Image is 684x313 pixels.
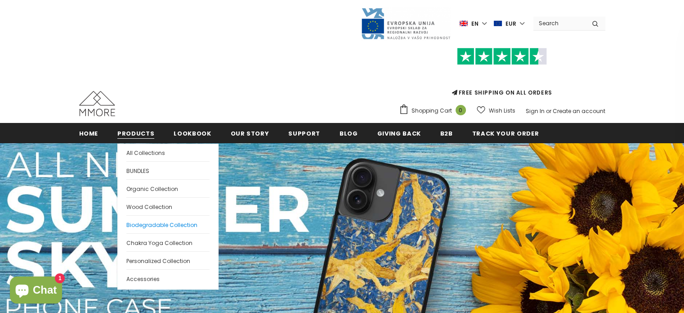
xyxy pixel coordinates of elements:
[288,123,320,143] a: support
[472,123,539,143] a: Track your order
[174,123,211,143] a: Lookbook
[126,185,178,193] span: Organic Collection
[399,104,470,118] a: Shopping Cart 0
[126,269,210,287] a: Accessories
[79,129,98,138] span: Home
[471,19,478,28] span: en
[399,52,605,96] span: FREE SHIPPING ON ALL ORDERS
[126,233,210,251] a: Chakra Yoga Collection
[361,19,451,27] a: Javni Razpis
[546,107,551,115] span: or
[231,123,269,143] a: Our Story
[79,123,98,143] a: Home
[7,277,65,306] inbox-online-store-chat: Shopify online store chat
[231,129,269,138] span: Our Story
[399,65,605,88] iframe: Customer reviews powered by Trustpilot
[456,105,466,115] span: 0
[126,275,160,283] span: Accessories
[126,179,210,197] a: Organic Collection
[377,123,421,143] a: Giving back
[117,129,154,138] span: Products
[126,167,149,175] span: BUNDLES
[472,129,539,138] span: Track your order
[377,129,421,138] span: Giving back
[457,48,547,65] img: Trust Pilot Stars
[126,215,210,233] a: Biodegradable Collection
[489,106,515,115] span: Wish Lists
[340,123,358,143] a: Blog
[126,161,210,179] a: BUNDLES
[440,123,453,143] a: B2B
[126,197,210,215] a: Wood Collection
[126,203,172,211] span: Wood Collection
[553,107,605,115] a: Create an account
[340,129,358,138] span: Blog
[411,106,452,115] span: Shopping Cart
[126,251,210,269] a: Personalized Collection
[288,129,320,138] span: support
[505,19,516,28] span: EUR
[126,149,165,157] span: All Collections
[526,107,545,115] a: Sign In
[126,257,190,265] span: Personalized Collection
[126,239,192,247] span: Chakra Yoga Collection
[460,20,468,27] img: i-lang-1.png
[126,144,210,161] a: All Collections
[174,129,211,138] span: Lookbook
[477,103,515,118] a: Wish Lists
[117,123,154,143] a: Products
[79,91,115,116] img: MMORE Cases
[361,7,451,40] img: Javni Razpis
[440,129,453,138] span: B2B
[533,17,585,30] input: Search Site
[126,221,197,229] span: Biodegradable Collection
